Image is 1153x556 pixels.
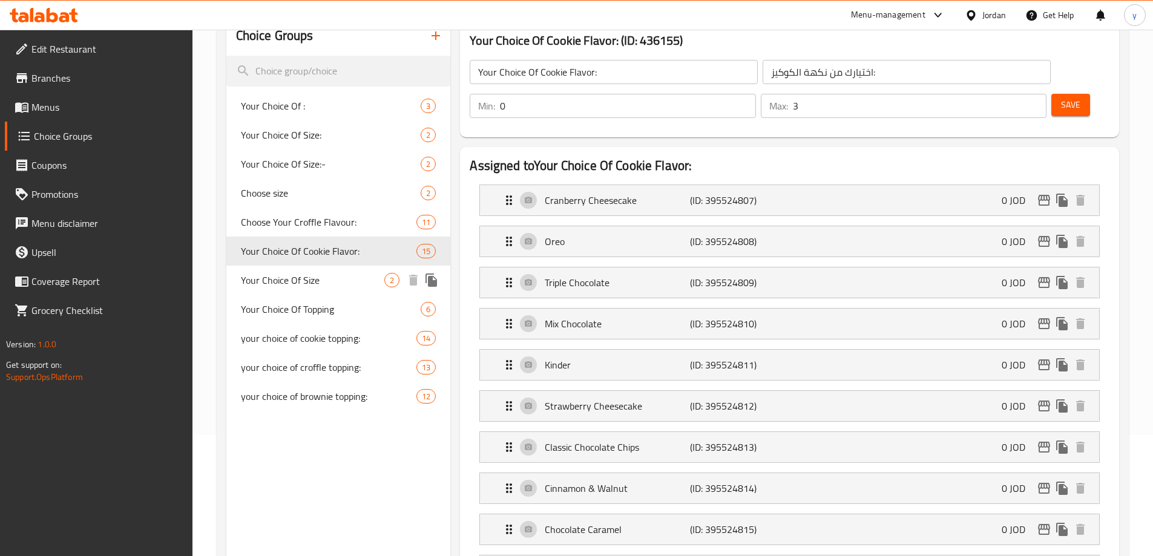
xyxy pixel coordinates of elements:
[690,316,787,331] p: (ID: 395524810)
[1002,481,1035,495] p: 0 JOD
[1071,438,1089,456] button: delete
[421,188,435,199] span: 2
[226,120,451,149] div: Your Choice Of Size:2
[1071,191,1089,209] button: delete
[31,100,183,114] span: Menus
[5,296,192,325] a: Grocery Checklist
[5,34,192,64] a: Edit Restaurant
[38,336,56,352] span: 1.0.0
[421,157,436,171] div: Choices
[480,391,1099,421] div: Expand
[470,468,1109,509] li: Expand
[1071,273,1089,292] button: delete
[31,71,183,85] span: Branches
[480,432,1099,462] div: Expand
[241,273,385,287] span: Your Choice Of Size
[226,91,451,120] div: Your Choice Of :3
[31,216,183,231] span: Menu disclaimer
[480,226,1099,257] div: Expand
[545,481,689,495] p: Cinnamon & Walnut
[1035,356,1053,374] button: edit
[545,522,689,537] p: Chocolate Caramel
[1053,356,1071,374] button: duplicate
[31,303,183,318] span: Grocery Checklist
[226,324,451,353] div: your choice of cookie topping:14
[1002,193,1035,208] p: 0 JOD
[416,244,436,258] div: Choices
[1061,97,1080,113] span: Save
[241,186,421,200] span: Choose size
[241,302,421,316] span: Your Choice Of Topping
[1002,440,1035,454] p: 0 JOD
[1053,520,1071,538] button: duplicate
[422,271,441,289] button: duplicate
[480,514,1099,545] div: Expand
[1035,520,1053,538] button: edit
[226,353,451,382] div: your choice of croffle topping:13
[6,369,83,385] a: Support.OpsPlatform
[31,158,183,172] span: Coupons
[1035,438,1053,456] button: edit
[545,193,689,208] p: Cranberry Cheesecake
[480,267,1099,298] div: Expand
[226,178,451,208] div: Choose size2
[1002,522,1035,537] p: 0 JOD
[982,8,1006,22] div: Jordan
[480,350,1099,380] div: Expand
[690,275,787,290] p: (ID: 395524809)
[5,209,192,238] a: Menu disclaimer
[241,99,421,113] span: Your Choice Of :
[5,180,192,209] a: Promotions
[241,157,421,171] span: Your Choice Of Size:-
[480,473,1099,503] div: Expand
[5,267,192,296] a: Coverage Report
[1053,191,1071,209] button: duplicate
[1051,94,1090,116] button: Save
[1053,397,1071,415] button: duplicate
[1071,315,1089,333] button: delete
[31,187,183,201] span: Promotions
[690,234,787,249] p: (ID: 395524808)
[1002,358,1035,372] p: 0 JOD
[31,42,183,56] span: Edit Restaurant
[478,99,495,113] p: Min:
[226,208,451,237] div: Choose Your Croffle Flavour:11
[34,129,183,143] span: Choice Groups
[241,360,417,374] span: your choice of croffle topping:
[241,331,417,345] span: your choice of cookie topping:
[1071,479,1089,497] button: delete
[1071,232,1089,250] button: delete
[5,122,192,151] a: Choice Groups
[226,295,451,324] div: Your Choice Of Topping6
[1002,399,1035,413] p: 0 JOD
[470,157,1109,175] h2: Assigned to Your Choice Of Cookie Flavor:
[417,362,435,373] span: 13
[421,128,436,142] div: Choices
[31,274,183,289] span: Coverage Report
[690,522,787,537] p: (ID: 395524815)
[545,234,689,249] p: Oreo
[1002,316,1035,331] p: 0 JOD
[1035,397,1053,415] button: edit
[545,440,689,454] p: Classic Chocolate Chips
[385,275,399,286] span: 2
[470,344,1109,385] li: Expand
[6,336,36,352] span: Version:
[416,215,436,229] div: Choices
[470,31,1109,50] h3: Your Choice Of Cookie Flavor: (ID: 436155)
[5,238,192,267] a: Upsell
[417,217,435,228] span: 11
[421,100,435,112] span: 3
[421,129,435,141] span: 2
[1002,275,1035,290] p: 0 JOD
[690,193,787,208] p: (ID: 395524807)
[690,440,787,454] p: (ID: 395524813)
[1071,520,1089,538] button: delete
[241,128,421,142] span: Your Choice Of Size:
[1053,438,1071,456] button: duplicate
[690,399,787,413] p: (ID: 395524812)
[769,99,788,113] p: Max:
[1053,315,1071,333] button: duplicate
[1053,232,1071,250] button: duplicate
[545,358,689,372] p: Kinder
